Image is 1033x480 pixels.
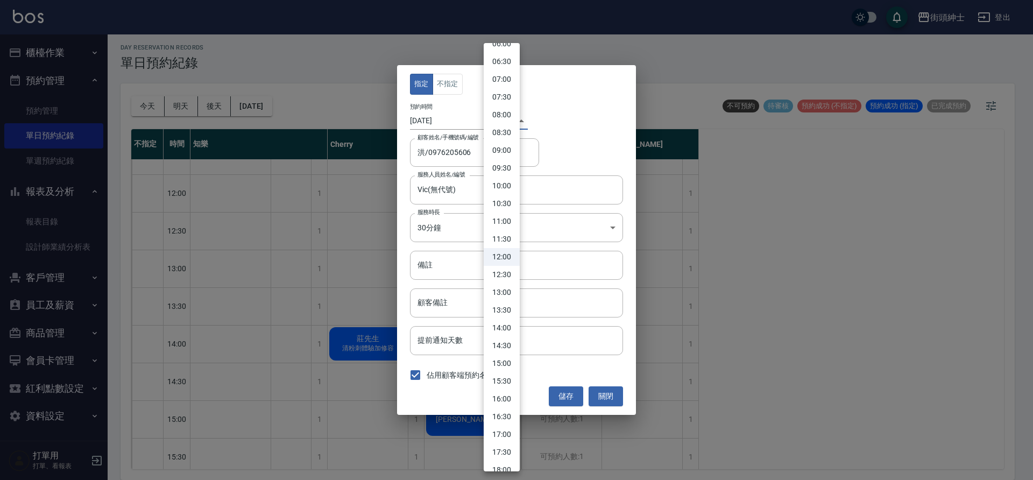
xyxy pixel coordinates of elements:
li: 09:30 [484,159,520,177]
li: 09:00 [484,142,520,159]
li: 16:30 [484,408,520,426]
li: 10:30 [484,195,520,213]
li: 18:00 [484,461,520,479]
li: 07:00 [484,70,520,88]
li: 06:00 [484,35,520,53]
li: 16:00 [484,390,520,408]
li: 14:30 [484,337,520,355]
li: 11:00 [484,213,520,230]
li: 07:30 [484,88,520,106]
li: 15:30 [484,372,520,390]
li: 12:30 [484,266,520,284]
li: 12:00 [484,248,520,266]
li: 15:00 [484,355,520,372]
li: 13:30 [484,301,520,319]
li: 06:30 [484,53,520,70]
li: 10:00 [484,177,520,195]
li: 08:30 [484,124,520,142]
li: 08:00 [484,106,520,124]
li: 14:00 [484,319,520,337]
li: 13:00 [484,284,520,301]
li: 11:30 [484,230,520,248]
li: 17:00 [484,426,520,443]
li: 17:30 [484,443,520,461]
